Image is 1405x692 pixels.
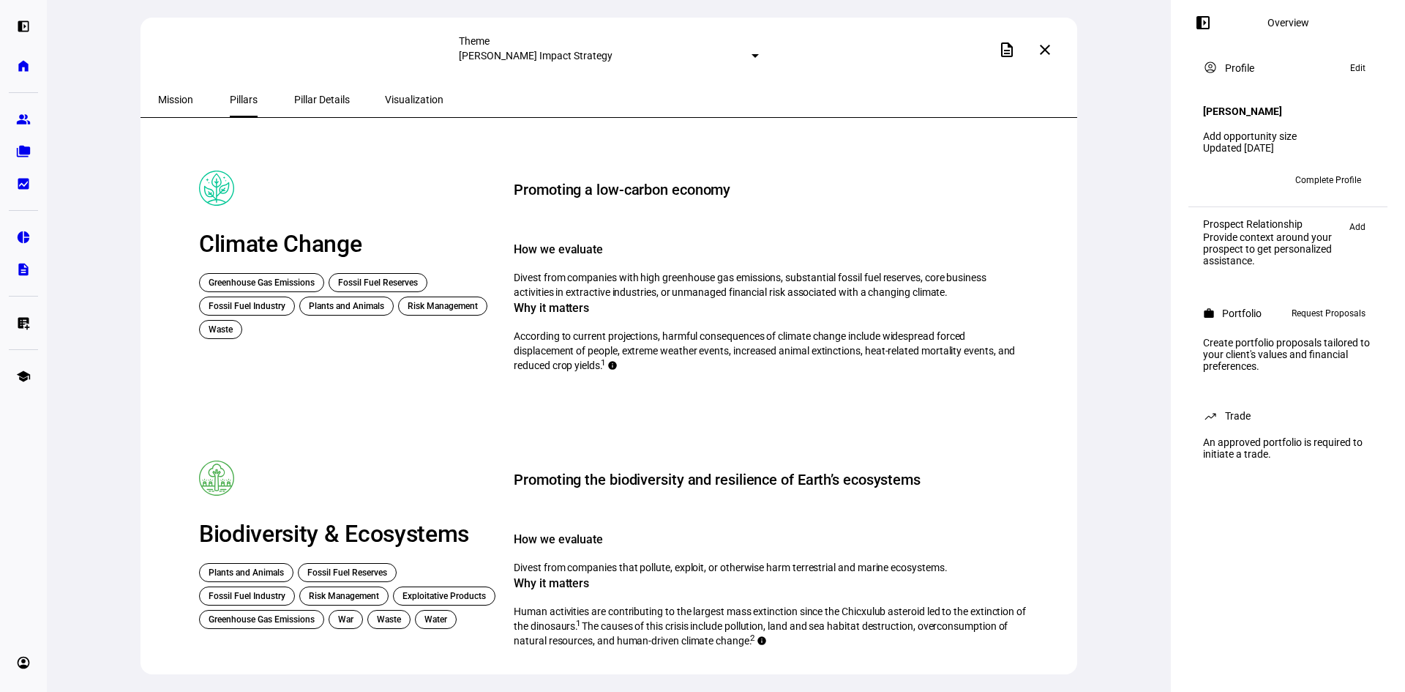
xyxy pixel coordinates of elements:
eth-panel-overview-card-header: Portfolio [1203,305,1373,322]
mat-select-trigger: [PERSON_NAME] Impact Strategy [459,50,612,62]
span: LW [1209,175,1221,185]
span: Divest from companies with high greenhouse gas emissions, substantial fossil fuel reserves, core ... [514,272,986,298]
a: description [9,255,38,284]
eth-panel-overview-card-header: Trade [1203,407,1373,425]
div: Greenhouse Gas Emissions [199,273,324,292]
div: Biodiversity & Ecosystems [199,519,496,548]
eth-mat-symbol: home [16,59,31,73]
eth-mat-symbol: account_circle [16,655,31,670]
div: Theme [459,35,759,47]
div: Overview [1267,17,1309,29]
sup: 2 [750,633,755,643]
span: Divest from companies that pollute, exploit, or otherwise harm terrestrial and marine ecosystems. [514,562,947,573]
div: Portfolio [1222,308,1262,319]
div: Prospect Relationship [1203,218,1342,230]
div: Promoting the biodiversity and resilience of Earth’s ecosystems [514,469,921,490]
div: War [329,610,363,629]
img: Pillar icon [199,171,234,206]
span: Request Proposals [1292,305,1365,322]
mat-icon: description [998,41,1016,59]
div: Risk Management [398,297,487,316]
eth-mat-symbol: bid_landscape [16,176,31,191]
eth-panel-overview-card-header: Profile [1203,59,1373,77]
img: Pillar icon [199,461,234,496]
div: Profile [1225,62,1254,74]
mat-icon: close [1036,41,1054,59]
div: How we evaluate [514,531,1026,548]
mat-icon: info [607,360,625,377]
button: Request Proposals [1284,305,1373,322]
div: Provide context around your prospect to get personalized assistance. [1203,231,1342,267]
a: home [9,51,38,81]
div: Plants and Animals [299,297,394,316]
span: Mission [158,94,193,105]
div: Waste [367,610,411,629]
div: Waste [199,320,242,339]
div: Promoting a low-carbon economy [514,179,730,200]
span: Human activities are contributing to the largest mass extinction since the Chicxulub asteroid led... [514,606,1026,647]
mat-icon: left_panel_open [1194,14,1212,31]
span: Visualization [385,94,443,105]
eth-mat-symbol: list_alt_add [16,316,31,330]
div: Fossil Fuel Reserves [329,273,427,292]
div: Updated [DATE] [1203,142,1373,154]
a: pie_chart [9,223,38,252]
eth-mat-symbol: school [16,369,31,384]
h4: [PERSON_NAME] [1203,105,1282,117]
eth-mat-symbol: description [16,262,31,277]
eth-mat-symbol: group [16,112,31,127]
a: folder_copy [9,137,38,166]
span: Add [1349,218,1365,236]
div: Risk Management [299,587,389,606]
button: Edit [1343,59,1373,77]
div: Fossil Fuel Industry [199,297,295,316]
span: Edit [1350,59,1365,77]
sup: 1 [576,618,581,628]
button: Add [1342,218,1373,236]
div: Climate Change [199,229,496,258]
a: bid_landscape [9,169,38,198]
div: Why it matters [514,300,1026,317]
div: Why it matters [514,575,1026,592]
a: Add opportunity size [1203,130,1297,142]
button: Complete Profile [1284,168,1373,192]
span: Pillars [230,94,258,105]
mat-icon: work [1203,308,1215,319]
div: Fossil Fuel Reserves [298,563,397,582]
eth-mat-symbol: left_panel_open [16,19,31,34]
eth-mat-symbol: pie_chart [16,230,31,245]
div: Fossil Fuel Industry [199,587,295,606]
div: Water [415,610,457,629]
div: How we evaluate [514,241,1026,258]
div: Trade [1225,410,1251,422]
div: Exploitative Products [393,587,495,606]
sup: 1 [601,357,606,368]
eth-mat-symbol: folder_copy [16,144,31,159]
mat-icon: trending_up [1203,409,1218,423]
a: group [9,105,38,134]
span: Pillar Details [294,94,350,105]
mat-icon: info [757,635,774,652]
div: An approved portfolio is required to initiate a trade. [1194,431,1382,466]
div: Plants and Animals [199,563,293,582]
span: According to current projections, harmful consequences of climate change include widespread force... [514,330,1015,371]
div: Greenhouse Gas Emissions [199,610,324,629]
div: Create portfolio proposals tailored to your client's values and financial preferences. [1194,331,1382,378]
mat-icon: account_circle [1203,60,1218,75]
span: Complete Profile [1295,168,1361,192]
